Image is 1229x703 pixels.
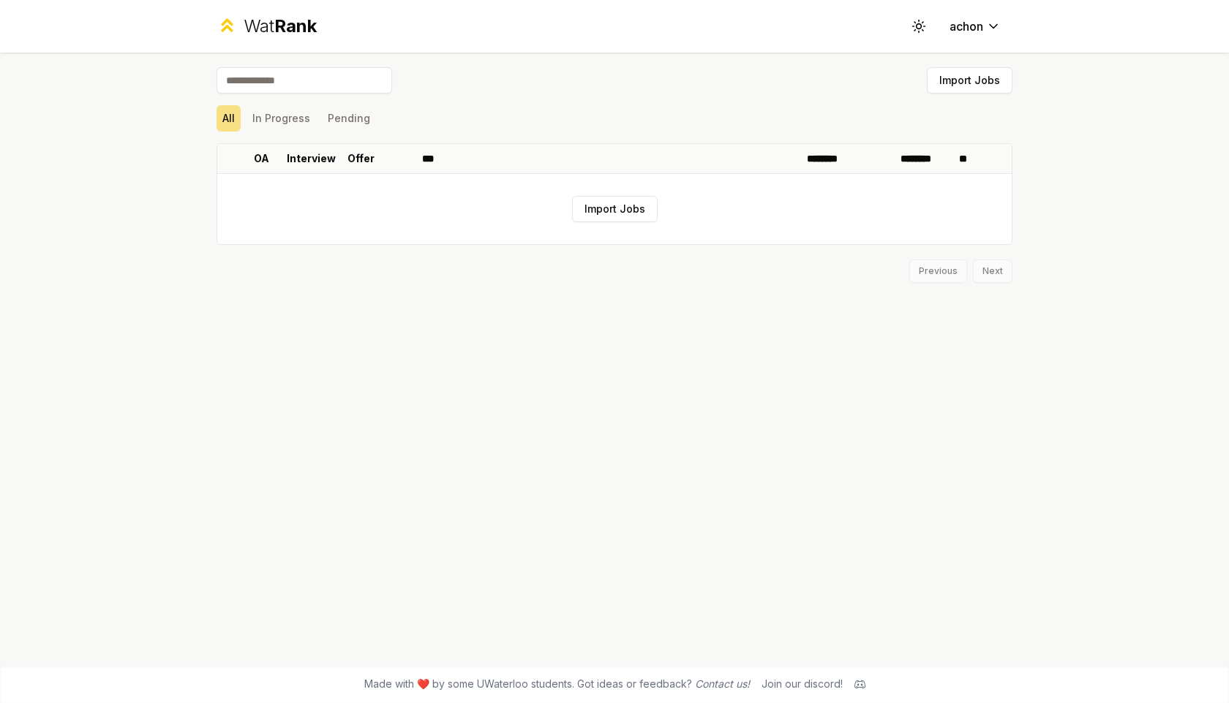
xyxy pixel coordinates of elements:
[254,151,269,166] p: OA
[572,196,658,222] button: Import Jobs
[244,15,317,38] div: Wat
[274,15,317,37] span: Rank
[927,67,1012,94] button: Import Jobs
[695,677,750,690] a: Contact us!
[217,105,241,132] button: All
[347,151,375,166] p: Offer
[287,151,336,166] p: Interview
[247,105,316,132] button: In Progress
[938,13,1012,39] button: achon
[950,18,983,35] span: achon
[217,15,317,38] a: WatRank
[322,105,376,132] button: Pending
[364,677,750,691] span: Made with ❤️ by some UWaterloo students. Got ideas or feedback?
[762,677,843,691] div: Join our discord!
